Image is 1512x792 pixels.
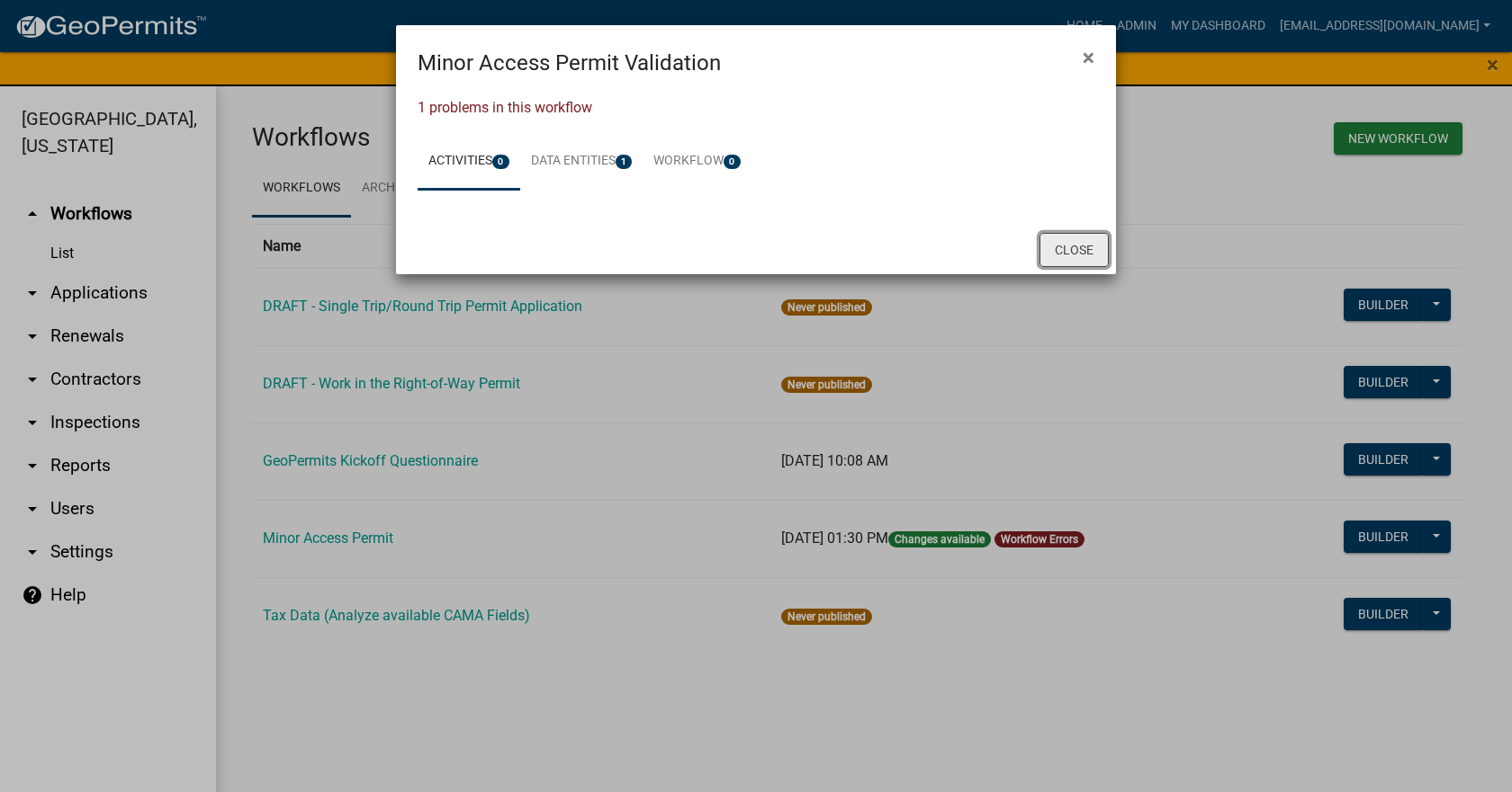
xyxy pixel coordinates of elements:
[724,155,741,169] span: 0
[616,155,633,169] span: 1
[1068,32,1109,83] button: Close
[1083,45,1094,70] span: ×
[520,133,643,191] a: Data Entities
[418,97,1094,119] p: 1 problems in this workflow
[418,47,721,79] h4: Minor Access Permit Validation
[1039,233,1109,267] button: Close
[418,133,520,191] a: Activities
[643,133,751,191] a: Workflow
[492,155,509,169] span: 0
